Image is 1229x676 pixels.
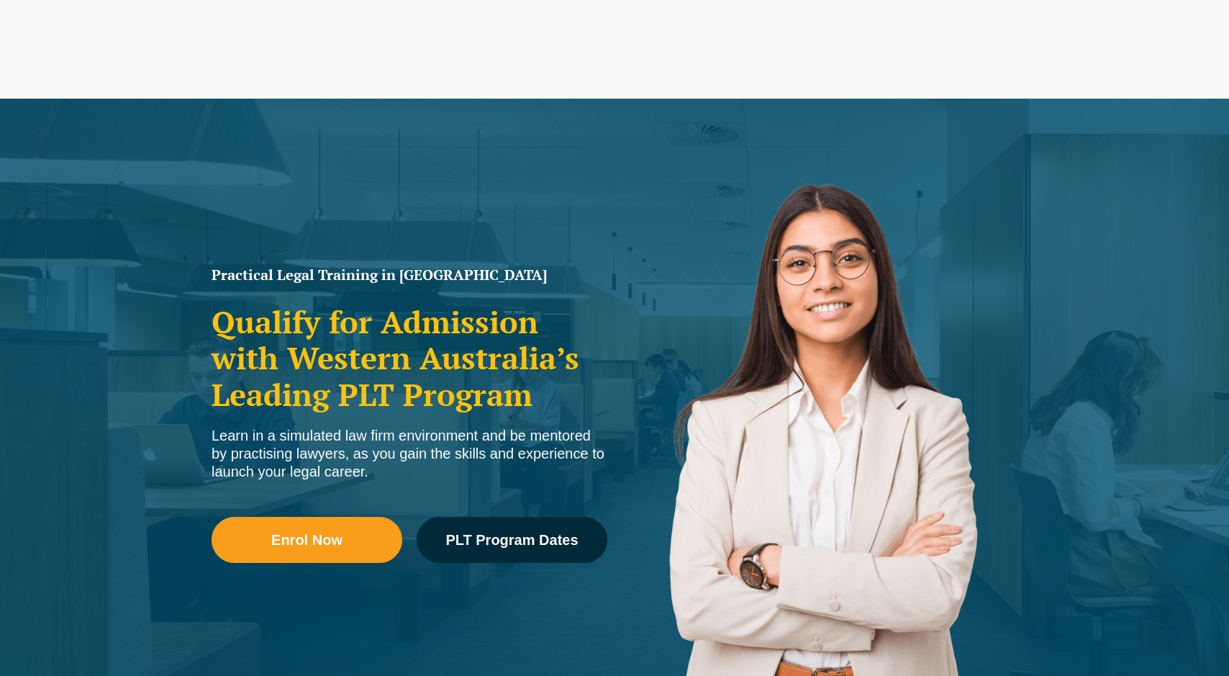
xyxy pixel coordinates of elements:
[212,268,607,282] h1: Practical Legal Training in [GEOGRAPHIC_DATA]
[212,304,607,413] h2: Qualify for Admission with Western Australia’s Leading PLT Program
[445,533,578,547] span: PLT Program Dates
[271,533,343,547] span: Enrol Now
[417,517,607,563] a: PLT Program Dates
[212,517,402,563] a: Enrol Now
[212,427,607,481] div: Learn in a simulated law firm environment and be mentored by practising lawyers, as you gain the ...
